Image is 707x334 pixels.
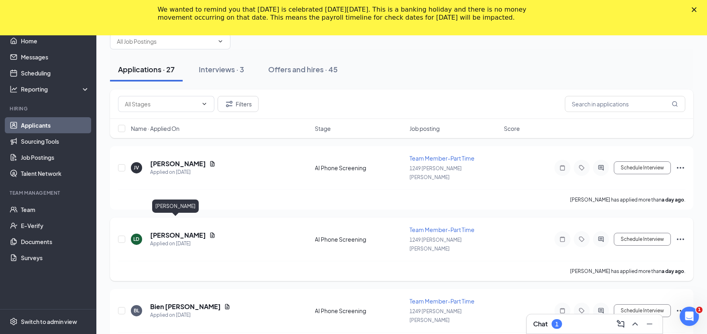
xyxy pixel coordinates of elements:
iframe: Intercom live chat [680,307,699,326]
b: a day ago [662,197,684,203]
svg: Document [209,161,216,167]
svg: Tag [577,308,587,314]
div: Offers and hires · 45 [268,64,338,74]
h5: [PERSON_NAME] [150,159,206,168]
div: Applied on [DATE] [150,311,230,319]
input: All Stages [125,100,198,108]
a: Home [21,33,90,49]
svg: ComposeMessage [616,319,626,329]
svg: Ellipses [676,306,685,316]
span: Score [504,124,520,132]
span: Stage [315,124,331,132]
svg: Ellipses [676,234,685,244]
button: Schedule Interview [614,233,671,246]
div: Hiring [10,105,88,112]
div: [PERSON_NAME] [152,200,199,213]
svg: Tag [577,236,587,242]
svg: ActiveChat [596,308,606,314]
div: JV [134,164,139,171]
a: Sourcing Tools [21,133,90,149]
button: ComposeMessage [614,318,627,330]
a: Documents [21,234,90,250]
div: Switch to admin view [21,318,77,326]
div: AI Phone Screening [315,307,405,315]
svg: Ellipses [676,163,685,173]
div: Applied on [DATE] [150,240,216,248]
div: We wanted to remind you that [DATE] is celebrated [DATE][DATE]. This is a banking holiday and the... [158,6,537,22]
svg: Settings [10,318,18,326]
span: Team Member-Part Time [410,226,475,233]
button: Minimize [643,318,656,330]
h5: Bien [PERSON_NAME] [150,302,221,311]
div: Team Management [10,189,88,196]
svg: ActiveChat [596,165,606,171]
button: Schedule Interview [614,304,671,317]
svg: ChevronDown [217,38,224,45]
a: E-Verify [21,218,90,234]
a: Talent Network [21,165,90,181]
svg: Document [224,303,230,310]
h5: [PERSON_NAME] [150,231,206,240]
span: Team Member-Part Time [410,297,475,305]
input: Search in applications [565,96,685,112]
button: Filter Filters [218,96,259,112]
div: 1 [555,321,558,328]
a: Team [21,202,90,218]
div: Close [692,7,700,12]
svg: Document [209,232,216,238]
button: Schedule Interview [614,161,671,174]
a: Scheduling [21,65,90,81]
svg: ChevronUp [630,319,640,329]
h3: Chat [533,320,548,328]
svg: Note [558,236,567,242]
span: Name · Applied On [131,124,179,132]
div: Reporting [21,85,90,93]
div: Applied on [DATE] [150,168,216,176]
svg: Note [558,308,567,314]
svg: Analysis [10,85,18,93]
a: Applicants [21,117,90,133]
span: Job posting [410,124,440,132]
span: 1 [696,307,703,313]
svg: ActiveChat [596,236,606,242]
a: Messages [21,49,90,65]
input: All Job Postings [117,37,214,46]
a: Job Postings [21,149,90,165]
button: ChevronUp [629,318,642,330]
div: AI Phone Screening [315,164,405,172]
svg: Note [558,165,567,171]
a: Surveys [21,250,90,266]
svg: Tag [577,165,587,171]
p: [PERSON_NAME] has applied more than . [570,196,685,203]
svg: Filter [224,99,234,109]
div: LD [134,236,140,242]
span: 1249 [PERSON_NAME] [PERSON_NAME] [410,237,462,252]
svg: ChevronDown [201,101,208,107]
p: [PERSON_NAME] has applied more than . [570,268,685,275]
b: a day ago [662,268,684,274]
div: BL [134,307,139,314]
span: 1249 [PERSON_NAME] [PERSON_NAME] [410,165,462,180]
svg: Minimize [645,319,654,329]
div: AI Phone Screening [315,235,405,243]
div: Applications · 27 [118,64,175,74]
span: Team Member-Part Time [410,155,475,162]
span: 1249 [PERSON_NAME] [PERSON_NAME] [410,308,462,323]
svg: MagnifyingGlass [672,101,678,107]
div: Interviews · 3 [199,64,244,74]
